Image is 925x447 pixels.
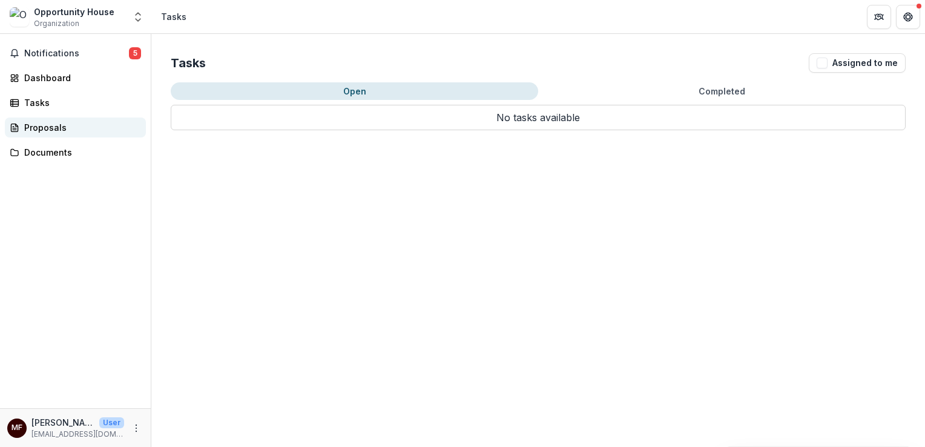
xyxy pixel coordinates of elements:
div: Dashboard [24,71,136,84]
span: 5 [129,47,141,59]
span: Notifications [24,48,129,59]
button: More [129,421,143,435]
h2: Tasks [171,56,206,70]
a: Tasks [5,93,146,113]
p: No tasks available [171,105,906,130]
button: Assigned to me [809,53,906,73]
div: Proposals [24,121,136,134]
button: Notifications5 [5,44,146,63]
p: [PERSON_NAME] [31,416,94,429]
span: Organization [34,18,79,29]
a: Dashboard [5,68,146,88]
button: Get Help [896,5,920,29]
div: Tasks [161,10,186,23]
div: Tasks [24,96,136,109]
button: Partners [867,5,891,29]
a: Documents [5,142,146,162]
div: Documents [24,146,136,159]
a: Proposals [5,118,146,137]
img: Opportunity House [10,7,29,27]
p: User [99,417,124,428]
nav: breadcrumb [156,8,191,25]
button: Completed [538,82,906,100]
p: [EMAIL_ADDRESS][DOMAIN_NAME] [31,429,124,440]
div: Opportunity House [34,5,114,18]
div: Modesto Fiume [12,424,22,432]
button: Open [171,82,538,100]
button: Open entity switcher [130,5,146,29]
